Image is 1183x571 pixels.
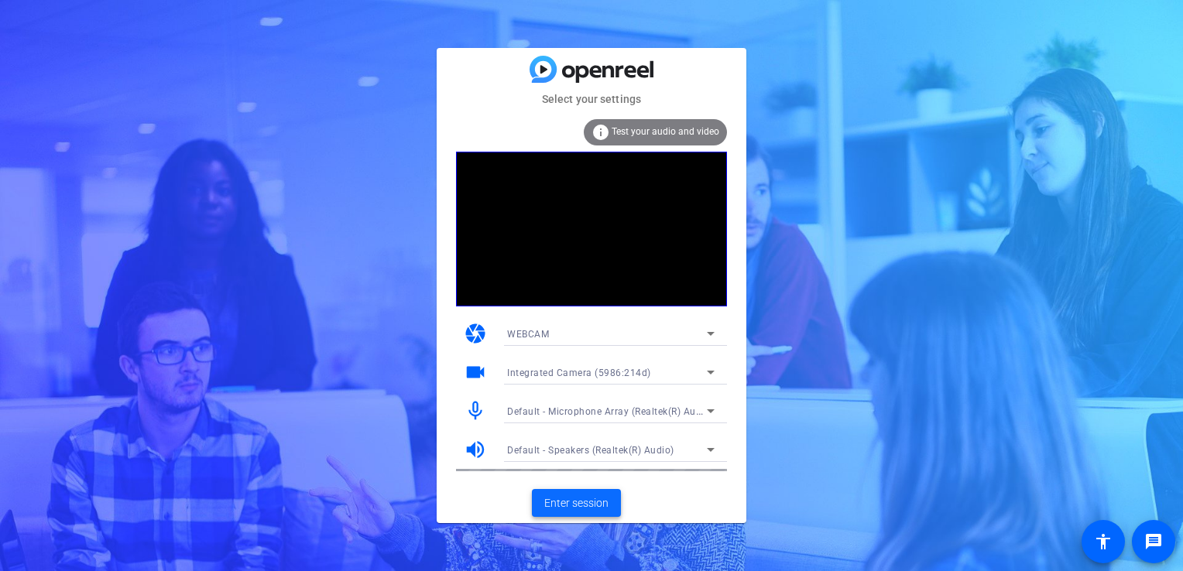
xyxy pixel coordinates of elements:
span: WEBCAM [507,329,549,340]
span: Integrated Camera (5986:214d) [507,368,651,378]
mat-icon: mic_none [464,399,487,422]
mat-icon: info [591,123,610,142]
mat-icon: camera [464,322,487,345]
button: Enter session [532,489,621,517]
span: Default - Speakers (Realtek(R) Audio) [507,445,674,456]
mat-icon: accessibility [1094,532,1113,551]
span: Test your audio and video [612,126,719,137]
mat-card-subtitle: Select your settings [437,91,746,108]
mat-icon: message [1144,532,1163,551]
img: blue-gradient.svg [530,56,653,83]
span: Enter session [544,495,609,511]
mat-icon: volume_up [464,438,487,461]
span: Default - Microphone Array (Realtek(R) Audio) [507,405,714,417]
mat-icon: videocam [464,361,487,384]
